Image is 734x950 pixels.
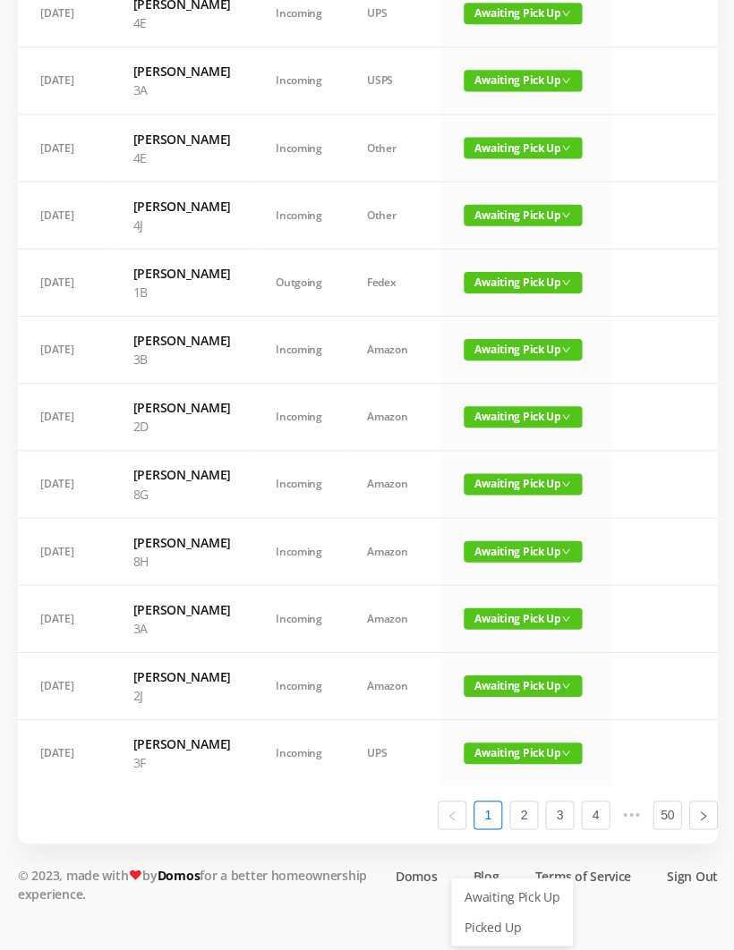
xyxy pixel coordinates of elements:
[18,115,110,182] td: [DATE]
[252,383,344,450] td: Incoming
[344,584,440,651] td: Amazon
[157,864,200,881] a: Domos
[463,271,581,293] span: Awaiting Pick Up
[18,863,376,901] p: © 2023, made with by for a better homeownership experience.
[132,215,230,233] p: 4J
[132,550,230,569] p: 8H
[560,479,569,488] i: icon: down
[18,584,110,651] td: [DATE]
[18,718,110,785] td: [DATE]
[344,47,440,115] td: USPS
[508,799,537,827] li: 2
[132,263,230,282] h6: [PERSON_NAME]
[18,182,110,249] td: [DATE]
[252,651,344,718] td: Incoming
[18,316,110,383] td: [DATE]
[616,799,644,827] li: Next 5 Pages
[560,210,569,219] i: icon: down
[132,282,230,301] p: 1B
[132,129,230,148] h6: [PERSON_NAME]
[344,182,440,249] td: Other
[474,800,500,827] a: 1
[252,47,344,115] td: Incoming
[446,809,457,819] i: icon: left
[344,450,440,517] td: Amazon
[252,517,344,584] td: Incoming
[132,483,230,502] p: 8G
[344,249,440,316] td: Fedex
[132,330,230,349] h6: [PERSON_NAME]
[616,799,644,827] span: •••
[463,539,581,561] span: Awaiting Pick Up
[560,277,569,286] i: icon: down
[18,47,110,115] td: [DATE]
[344,718,440,785] td: UPS
[463,3,581,24] span: Awaiting Pick Up
[252,182,344,249] td: Incoming
[560,680,569,689] i: icon: down
[652,799,680,827] li: 50
[395,864,437,883] a: Domos
[132,196,230,215] h6: [PERSON_NAME]
[533,864,629,883] a: Terms of Service
[132,684,230,703] p: 2J
[463,70,581,91] span: Awaiting Pick Up
[132,666,230,684] h6: [PERSON_NAME]
[18,517,110,584] td: [DATE]
[560,546,569,555] i: icon: down
[132,148,230,166] p: 4E
[463,606,581,628] span: Awaiting Pick Up
[463,674,581,695] span: Awaiting Pick Up
[252,718,344,785] td: Incoming
[560,411,569,420] i: icon: down
[18,249,110,316] td: [DATE]
[453,911,569,939] a: Picked Up
[509,800,536,827] a: 2
[252,316,344,383] td: Incoming
[463,137,581,158] span: Awaiting Pick Up
[560,9,569,18] i: icon: down
[132,349,230,368] p: 3B
[545,800,572,827] a: 3
[132,531,230,550] h6: [PERSON_NAME]
[580,799,609,827] li: 4
[252,584,344,651] td: Incoming
[453,880,569,909] a: Awaiting Pick Up
[560,747,569,756] i: icon: down
[344,651,440,718] td: Amazon
[472,864,498,883] a: Blog
[581,800,608,827] a: 4
[463,204,581,225] span: Awaiting Pick Up
[132,81,230,99] p: 3A
[132,62,230,81] h6: [PERSON_NAME]
[18,651,110,718] td: [DATE]
[344,316,440,383] td: Amazon
[473,799,501,827] li: 1
[437,799,465,827] li: Previous Page
[463,405,581,427] span: Awaiting Pick Up
[696,809,707,819] i: icon: right
[344,383,440,450] td: Amazon
[18,450,110,517] td: [DATE]
[252,450,344,517] td: Incoming
[132,751,230,770] p: 3F
[132,733,230,751] h6: [PERSON_NAME]
[463,741,581,762] span: Awaiting Pick Up
[560,76,569,85] i: icon: down
[132,13,230,32] p: 4E
[560,344,569,353] i: icon: down
[463,338,581,360] span: Awaiting Pick Up
[344,115,440,182] td: Other
[653,800,679,827] a: 50
[560,613,569,622] i: icon: down
[252,249,344,316] td: Outgoing
[132,617,230,636] p: 3A
[344,517,440,584] td: Amazon
[687,799,716,827] li: Next Page
[132,464,230,483] h6: [PERSON_NAME]
[132,416,230,435] p: 2D
[463,472,581,494] span: Awaiting Pick Up
[560,143,569,152] i: icon: down
[252,115,344,182] td: Incoming
[665,864,716,883] a: Sign Out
